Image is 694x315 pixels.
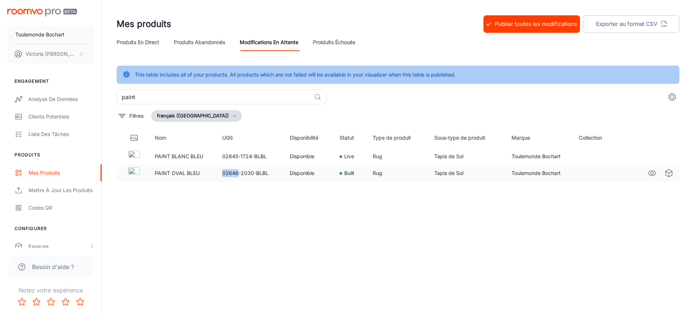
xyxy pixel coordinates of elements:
button: Rate 5 star [73,295,87,309]
p: Live [344,152,354,160]
input: Chercher [117,90,311,104]
th: Nom [149,128,216,148]
a: See in Visualizer [646,167,658,179]
th: Marque [506,128,573,148]
p: Built [344,169,354,177]
svg: Thumbnail [130,133,138,142]
th: Sous-type de produit [428,128,506,148]
div: Espaces [28,242,89,250]
td: Disponible [284,148,334,165]
a: Proiduits Échoués [313,34,355,51]
button: Rate 1 star [15,295,29,309]
a: See in Virtual Samples [663,167,675,179]
th: UGS [216,128,284,148]
button: Exporter au format CSV [583,15,679,33]
a: Modifications en attente [240,34,298,51]
th: Collection [573,128,620,148]
button: Publier toutes les modifications [483,15,580,33]
button: Rate 4 star [58,295,73,309]
img: Roomvo PRO Beta [7,9,77,16]
p: Notez votre expérience [6,286,96,295]
th: Type de produit [367,128,428,148]
td: Toulemonde Bochart [506,165,573,182]
td: Rug [367,165,428,182]
button: français ([GEOGRAPHIC_DATA]) [151,110,242,122]
button: Toulemonde Bochart [7,25,94,44]
a: Produits abandonnés [174,34,225,51]
a: Produits en direct [117,34,159,51]
div: Analyse de données [28,95,94,103]
div: Codes QR [28,204,94,212]
td: 02645-1724-BLBL [216,148,284,165]
div: This table includes all of your products. All products which are not failed will be available in ... [135,68,456,82]
button: Victoria [PERSON_NAME] [7,44,94,63]
button: settings [665,90,679,104]
p: PAINT OVAL BLEU [155,169,211,177]
div: Liste des tâches [28,130,94,138]
span: Besoin d'aide ? [32,262,74,271]
td: Tapis de Sol [428,165,506,182]
p: Victoria [PERSON_NAME] [26,50,77,58]
p: Toulemonde Bochart [15,31,64,39]
td: 02646-2030-BLBL [216,165,284,182]
div: Mes produits [28,169,94,177]
td: Disponible [284,165,334,182]
th: Disponibilité [284,128,334,148]
button: Rate 2 star [29,295,44,309]
button: Rate 3 star [44,295,58,309]
button: filter [117,110,145,122]
div: Clients potentiels [28,113,94,121]
td: Rug [367,148,428,165]
h1: Mes produits [117,17,171,31]
th: Statut [334,128,366,148]
td: Toulemonde Bochart [506,148,573,165]
div: Mettre à jour les produits [28,186,94,194]
p: PAINT BLANC BLEU [155,152,211,160]
td: Tapis de Sol [428,148,506,165]
p: Filtres [129,112,144,120]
